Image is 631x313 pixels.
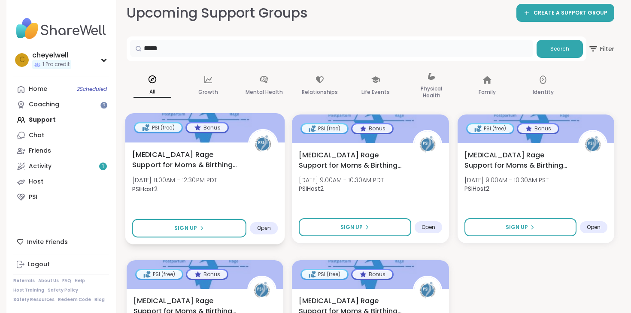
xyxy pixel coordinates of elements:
[579,131,606,158] img: PSIHost2
[13,143,109,159] a: Friends
[464,218,576,236] button: Sign Up
[464,150,569,171] span: [MEDICAL_DATA] Rage Support for Moms & Birthing People
[257,225,271,232] span: Open
[13,159,109,174] a: Activity1
[29,100,59,109] div: Coaching
[249,277,275,304] img: PSIHost2
[587,224,601,231] span: Open
[302,87,338,97] p: Relationships
[534,9,607,17] span: CREATE A SUPPORT GROUP
[48,287,78,293] a: Safety Policy
[29,131,44,140] div: Chat
[413,84,450,101] p: Physical Health
[187,270,227,279] div: Bonus
[38,278,59,284] a: About Us
[13,297,55,303] a: Safety Resources
[13,81,109,97] a: Home2Scheduled
[13,174,109,190] a: Host
[29,162,52,171] div: Activity
[464,176,549,184] span: [DATE] 9:00AM - 10:30AM PST
[302,124,347,133] div: PSI (free)
[299,184,324,193] b: PSIHost2
[464,184,489,193] b: PSIHost2
[29,85,47,93] div: Home
[479,87,496,97] p: Family
[187,123,228,132] div: Bonus
[516,4,614,22] a: CREATE A SUPPORT GROUP
[422,224,435,231] span: Open
[13,257,109,272] a: Logout
[32,51,71,60] div: cheyelwell
[132,149,239,170] span: [MEDICAL_DATA] Rage Support for Moms & Birthing People
[135,123,182,132] div: PSI (free)
[352,270,392,279] div: Bonus
[550,45,569,53] span: Search
[467,124,513,133] div: PSI (free)
[132,184,158,193] b: PSIHost2
[29,147,51,155] div: Friends
[414,131,441,158] img: PSIHost2
[352,124,392,133] div: Bonus
[29,178,43,186] div: Host
[13,287,44,293] a: Host Training
[13,97,109,112] a: Coaching
[102,163,104,170] span: 1
[100,102,107,108] iframe: Spotlight
[340,223,363,231] span: Sign Up
[13,278,35,284] a: Referrals
[537,40,583,58] button: Search
[302,270,347,279] div: PSI (free)
[299,176,384,184] span: [DATE] 9:00AM - 10:30AM PDT
[77,86,107,93] span: 2 Scheduled
[75,278,85,284] a: Help
[299,150,403,171] span: [MEDICAL_DATA] Rage Support for Moms & Birthing People
[518,124,558,133] div: Bonus
[62,278,71,284] a: FAQ
[13,190,109,205] a: PSI
[588,36,614,61] button: Filter
[299,218,411,236] button: Sign Up
[133,87,171,98] p: All
[132,219,247,238] button: Sign Up
[249,130,276,157] img: PSIHost2
[58,297,91,303] a: Redeem Code
[13,14,109,44] img: ShareWell Nav Logo
[137,270,182,279] div: PSI (free)
[28,260,50,269] div: Logout
[13,234,109,250] div: Invite Friends
[361,87,390,97] p: Life Events
[127,3,308,23] h2: Upcoming Support Groups
[533,87,554,97] p: Identity
[174,224,197,232] span: Sign Up
[13,128,109,143] a: Chat
[29,193,37,202] div: PSI
[506,223,528,231] span: Sign Up
[198,87,218,97] p: Growth
[588,39,614,59] span: Filter
[19,54,25,66] span: c
[246,87,283,97] p: Mental Health
[94,297,105,303] a: Blog
[132,176,218,184] span: [DATE] 11:00AM - 12:30PM PDT
[42,61,70,68] span: 1 Pro credit
[414,277,441,304] img: PSIHost2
